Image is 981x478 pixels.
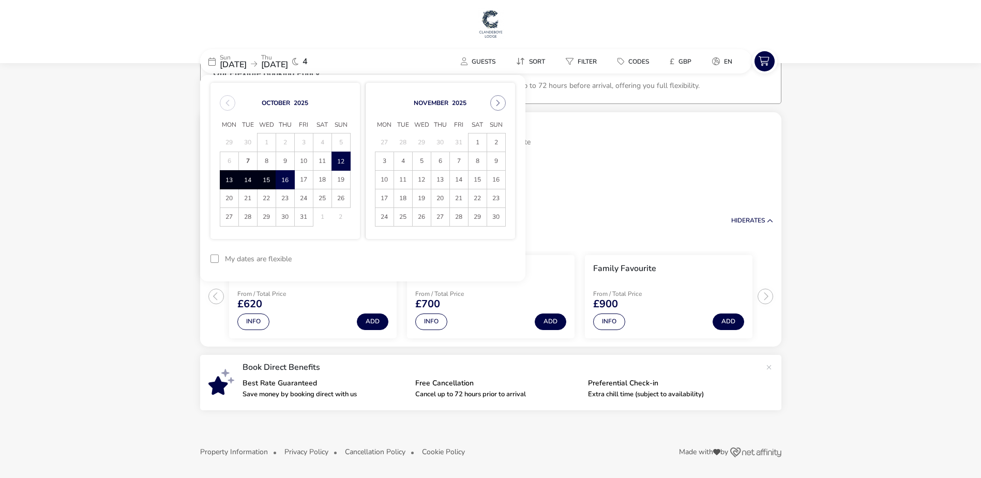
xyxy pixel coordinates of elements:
[412,208,431,227] td: 26
[331,152,350,171] td: 12
[200,448,268,456] button: Property Information
[449,117,468,133] span: Fri
[426,137,773,147] p: 1 night B&B | Best available rate
[413,189,431,207] span: 19
[449,152,468,171] td: 7
[426,121,773,132] h2: Bed & Breakfast
[412,117,431,133] span: Wed
[294,133,313,152] td: 3
[431,171,449,189] span: 13
[294,152,313,171] td: 10
[731,216,746,225] span: Hide
[239,171,256,189] span: 14
[415,313,447,330] button: Info
[313,133,331,152] td: 4
[450,171,468,189] span: 14
[221,171,238,189] span: 13
[588,380,752,387] p: Preferential Check-in
[678,57,691,66] span: GBP
[412,152,431,171] td: 5
[508,54,557,69] naf-pibe-menu-bar-item: Sort
[508,54,553,69] button: Sort
[394,189,412,207] span: 18
[331,171,350,189] td: 19
[313,152,331,170] span: 11
[220,189,238,207] span: 20
[257,171,276,189] td: 15
[277,171,294,189] span: 16
[375,208,394,227] td: 24
[487,189,505,207] span: 23
[257,189,276,208] td: 22
[295,152,313,170] span: 10
[469,171,487,189] span: 15
[220,59,247,70] span: [DATE]
[257,152,276,171] td: 8
[449,189,468,208] td: 21
[724,57,732,66] span: en
[415,391,580,398] p: Cancel up to 72 hours prior to arrival
[487,171,505,189] td: 16
[449,208,468,227] td: 28
[394,171,412,189] td: 11
[487,189,505,208] td: 23
[431,208,449,227] td: 27
[220,54,247,61] p: Sun
[258,189,276,207] span: 22
[224,251,402,342] swiper-slide: 1 / 3
[220,208,238,227] td: 27
[313,189,331,207] span: 25
[468,133,487,152] td: 1
[313,171,331,189] td: 18
[557,54,609,69] naf-pibe-menu-bar-item: Filter
[313,117,331,133] span: Sat
[487,208,505,227] td: 30
[472,57,495,66] span: Guests
[332,189,350,207] span: 26
[452,99,466,107] button: Choose Year
[294,189,313,208] td: 24
[294,208,313,227] td: 31
[469,133,487,152] span: 1
[303,57,308,66] span: 4
[220,152,238,171] td: 6
[580,251,758,342] swiper-slide: 3 / 3
[535,313,566,330] button: Add
[394,208,412,227] td: 25
[628,57,649,66] span: Codes
[469,208,487,226] span: 29
[431,117,449,133] span: Thu
[469,152,487,170] span: 8
[661,54,700,69] button: £GBP
[704,54,741,69] button: en
[394,208,412,226] span: 25
[412,171,431,189] td: 12
[313,152,331,171] td: 11
[731,217,773,224] button: HideRates
[487,133,505,152] td: 2
[243,391,407,398] p: Save money by booking direct with us
[294,117,313,133] span: Fri
[468,171,487,189] td: 15
[375,152,394,171] td: 3
[450,208,468,226] span: 28
[276,152,294,171] td: 9
[414,99,448,107] button: Choose Month
[375,189,394,208] td: 17
[468,117,487,133] span: Sat
[713,313,744,330] button: Add
[593,313,625,330] button: Info
[609,54,661,69] naf-pibe-menu-bar-item: Codes
[220,208,238,226] span: 27
[294,171,313,189] td: 17
[332,171,350,189] span: 19
[239,152,257,170] span: 7
[257,208,276,227] td: 29
[679,449,728,456] span: Made with by
[412,133,431,152] td: 29
[276,189,294,208] td: 23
